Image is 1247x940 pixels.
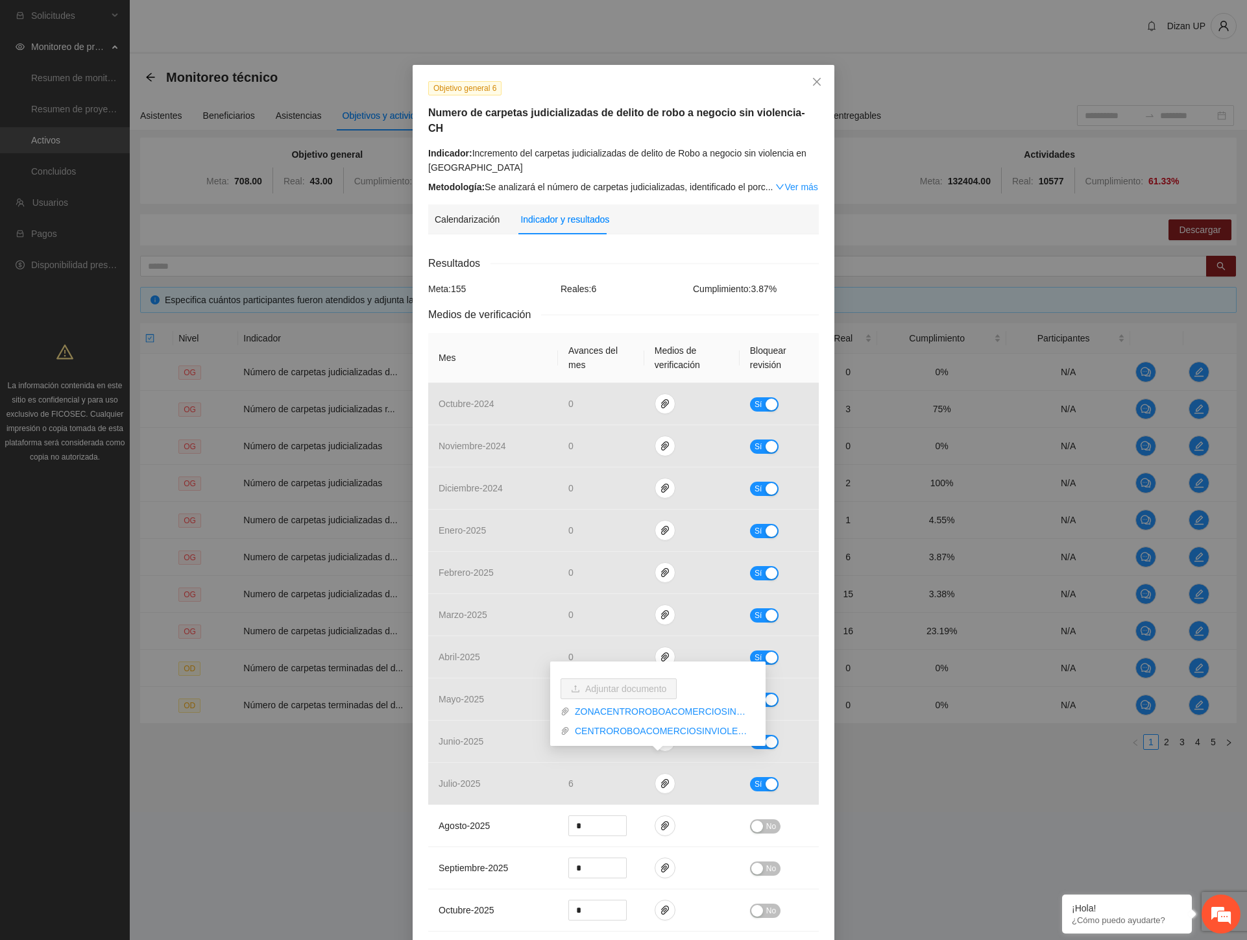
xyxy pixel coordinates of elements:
div: ¡Hola! [1072,903,1182,913]
span: paper-clip [655,863,675,873]
span: paper-clip [655,525,675,536]
span: marzo - 2025 [439,610,487,620]
span: Resultados [428,255,490,271]
span: paper-clip [655,905,675,915]
span: paper-clip [655,567,675,578]
span: No [766,861,776,876]
span: paper-clip [655,483,675,493]
button: paper-clip [655,478,675,499]
span: octubre - 2025 [439,905,494,915]
span: noviembre - 2024 [439,441,506,451]
span: mayo - 2025 [439,694,484,704]
span: paper-clip [655,652,675,662]
span: uploadAdjuntar documento [561,684,677,694]
a: Expand [775,182,817,192]
button: paper-clip [655,604,675,625]
button: paper-clip [655,815,675,836]
span: 0 [568,610,574,620]
button: uploadAdjuntar documento [561,678,677,699]
button: paper-clip [655,520,675,541]
span: Objetivo general 6 [428,81,502,95]
span: 0 [568,567,574,578]
span: No [766,819,776,834]
span: paper-clip [655,399,675,409]
span: Sí [755,608,762,623]
span: paper-clip [655,441,675,451]
th: Bloquear revisión [740,333,819,383]
span: junio - 2025 [439,736,483,747]
span: diciembre - 2024 [439,483,503,493]
p: ¿Cómo puedo ayudarte? [1072,915,1182,925]
span: 0 [568,441,574,451]
div: Cumplimiento: 3.87 % [690,282,822,296]
span: 0 [568,483,574,493]
div: Calendarización [435,212,500,227]
span: Sí [755,439,762,454]
span: agosto - 2025 [439,821,490,831]
button: paper-clip [655,393,675,414]
a: ZONACENTROROBOACOMERCIOSINVIOLENCIA_0001.pdf [570,704,755,719]
span: septiembre - 2025 [439,863,508,873]
span: 6 [568,778,574,789]
button: paper-clip [655,900,675,921]
span: octubre - 2024 [439,399,494,409]
span: Sí [755,777,762,791]
div: Meta: 155 [425,282,557,296]
span: No [766,904,776,918]
th: Mes [428,333,558,383]
span: ... [766,182,773,192]
span: Medios de verificación [428,306,541,323]
span: 0 [568,652,574,662]
span: paper-clip [655,821,675,831]
span: paper-clip [561,726,570,736]
span: febrero - 2025 [439,567,494,578]
span: enero - 2025 [439,525,486,536]
strong: Metodología: [428,182,485,192]
strong: Indicador: [428,148,472,158]
button: paper-clip [655,647,675,667]
a: CENTROROBOACOMERCIOSINVIOLENCIA.xlsx [570,724,755,738]
button: Close [799,65,834,100]
span: close [812,77,822,87]
span: Sí [755,650,762,665]
span: Reales: 6 [561,284,596,294]
span: julio - 2025 [439,778,481,789]
h5: Numero de carpetas judicializadas de delito de robo a negocio sin violencia- CH [428,105,819,136]
span: Sí [755,397,762,412]
span: paper-clip [655,778,675,789]
button: paper-clip [655,858,675,878]
span: 0 [568,525,574,536]
span: down [775,182,784,192]
span: Sí [755,482,762,496]
div: Indicador y resultados [520,212,609,227]
button: paper-clip [655,562,675,583]
span: Sí [755,566,762,580]
span: 0 [568,399,574,409]
div: Se analizará el número de carpetas judicializadas, identificado el porc [428,180,819,194]
div: Incremento del carpetas judicializadas de delito de Robo a negocio sin violencia en [GEOGRAPHIC_D... [428,146,819,175]
th: Medios de verificación [644,333,740,383]
button: paper-clip [655,773,675,794]
span: paper-clip [655,610,675,620]
span: abril - 2025 [439,652,480,662]
span: paper-clip [561,707,570,716]
span: Sí [755,524,762,538]
th: Avances del mes [558,333,644,383]
button: paper-clip [655,436,675,456]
